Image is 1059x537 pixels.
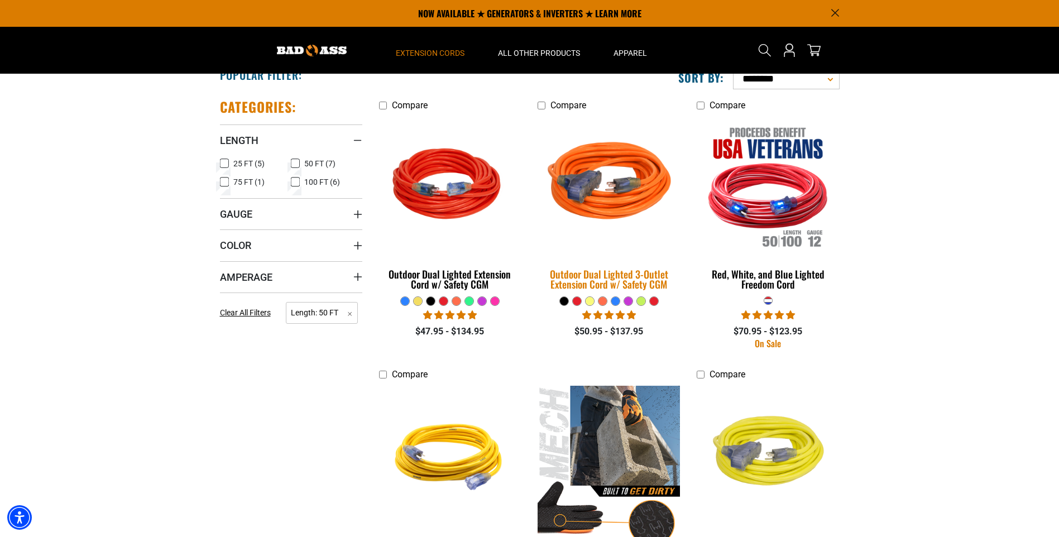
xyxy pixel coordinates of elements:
span: Length: 50 FT [286,302,358,324]
a: Length: 50 FT [286,307,358,318]
img: DEWALT Outdoor Dual Lighted Extension Cord [380,391,520,519]
summary: Apparel [597,27,664,74]
span: 25 FT (5) [233,160,265,167]
img: orange [531,114,687,257]
summary: Length [220,124,362,156]
summary: Search [756,41,774,59]
span: Compare [710,369,745,380]
img: yellow [698,391,838,519]
div: Red, White, and Blue Lighted Freedom Cord [697,269,839,289]
span: Compare [550,100,586,111]
span: 75 FT (1) [233,178,265,186]
span: Amperage [220,271,272,284]
div: Outdoor Dual Lighted 3-Outlet Extension Cord w/ Safety CGM [538,269,680,289]
h2: Categories: [220,98,297,116]
span: 50 FT (7) [304,160,336,167]
div: $47.95 - $134.95 [379,325,521,338]
summary: Color [220,229,362,261]
summary: Amperage [220,261,362,293]
span: Compare [392,369,428,380]
span: Compare [710,100,745,111]
summary: Gauge [220,198,362,229]
img: Bad Ass Extension Cords [277,45,347,56]
a: Red Outdoor Dual Lighted Extension Cord w/ Safety CGM [379,116,521,296]
div: Accessibility Menu [7,505,32,530]
img: Red, White, and Blue Lighted Freedom Cord [698,122,838,250]
div: $70.95 - $123.95 [697,325,839,338]
div: On Sale [697,339,839,348]
summary: All Other Products [481,27,597,74]
span: Apparel [614,48,647,58]
span: 4.80 stars [582,310,636,320]
span: All Other Products [498,48,580,58]
span: 100 FT (6) [304,178,340,186]
a: Open this option [780,27,798,74]
summary: Extension Cords [379,27,481,74]
label: Sort by: [678,70,724,85]
img: Red [380,122,520,250]
a: Clear All Filters [220,307,275,319]
a: cart [805,44,823,57]
h2: Popular Filter: [220,68,302,82]
div: Outdoor Dual Lighted Extension Cord w/ Safety CGM [379,269,521,289]
span: 5.00 stars [741,310,795,320]
div: $50.95 - $137.95 [538,325,680,338]
span: Extension Cords [396,48,464,58]
span: Clear All Filters [220,308,271,317]
span: Length [220,134,258,147]
a: Red, White, and Blue Lighted Freedom Cord Red, White, and Blue Lighted Freedom Cord [697,116,839,296]
a: orange Outdoor Dual Lighted 3-Outlet Extension Cord w/ Safety CGM [538,116,680,296]
span: Color [220,239,251,252]
span: Gauge [220,208,252,220]
span: Compare [392,100,428,111]
span: 4.81 stars [423,310,477,320]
